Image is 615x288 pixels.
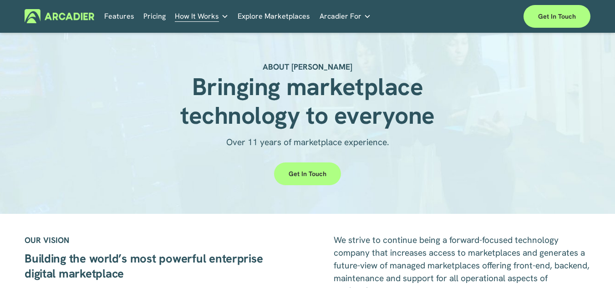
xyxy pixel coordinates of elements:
[180,71,434,131] strong: Bringing marketplace technology to everyone
[320,9,371,23] a: folder dropdown
[524,5,590,28] a: Get in touch
[25,251,266,281] strong: Building the world’s most powerful enterprise digital marketplace
[320,10,361,23] span: Arcadier For
[569,244,615,288] iframe: Chat Widget
[274,162,341,185] a: Get in touch
[175,9,229,23] a: folder dropdown
[226,136,389,148] span: Over 11 years of marketplace experience.
[263,61,352,72] strong: ABOUT [PERSON_NAME]
[175,10,219,23] span: How It Works
[143,9,166,23] a: Pricing
[238,9,310,23] a: Explore Marketplaces
[25,235,69,245] strong: OUR VISION
[25,9,94,23] img: Arcadier
[104,9,134,23] a: Features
